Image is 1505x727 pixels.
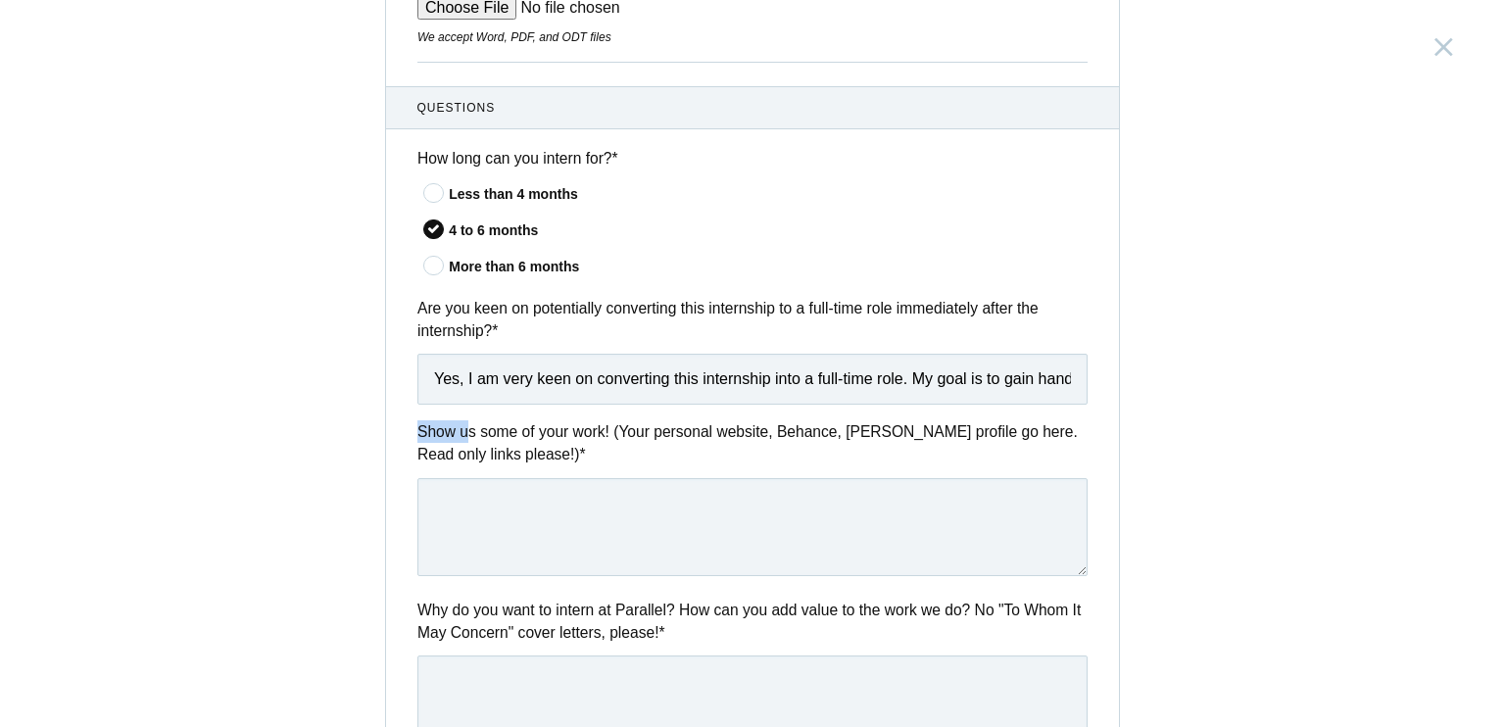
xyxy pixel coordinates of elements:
div: 4 to 6 months [449,220,1088,241]
div: Less than 4 months [449,184,1088,205]
label: Are you keen on potentially converting this internship to a full-time role immediately after the ... [417,297,1088,343]
label: Show us some of your work! (Your personal website, Behance, [PERSON_NAME] profile go here. Read o... [417,420,1088,466]
div: We accept Word, PDF, and ODT files [417,28,1088,46]
label: How long can you intern for? [417,147,1088,170]
label: Why do you want to intern at Parallel? How can you add value to the work we do? No "To Whom It Ma... [417,599,1088,645]
div: More than 6 months [449,257,1088,277]
span: Questions [417,99,1089,117]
